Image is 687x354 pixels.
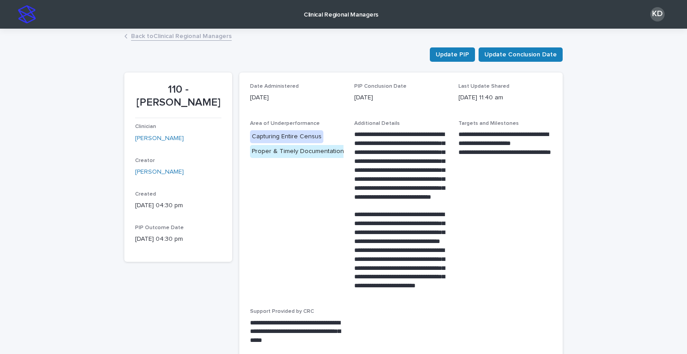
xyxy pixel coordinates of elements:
[135,192,156,197] span: Created
[458,84,509,89] span: Last Update Shared
[135,124,156,129] span: Clinician
[135,235,221,244] p: [DATE] 04:30 pm
[250,309,314,314] span: Support Provided by CRC
[436,50,469,59] span: Update PIP
[135,134,184,143] a: [PERSON_NAME]
[250,93,343,102] p: [DATE]
[430,47,475,62] button: Update PIP
[458,121,519,126] span: Targets and Milestones
[131,30,232,41] a: Back toClinical Regional Managers
[135,201,221,210] p: [DATE] 04:30 pm
[250,121,320,126] span: Area of Underperformance
[650,7,665,21] div: KD
[250,145,346,158] div: Proper & Timely Documentation
[18,5,36,23] img: stacker-logo-s-only.png
[135,158,155,163] span: Creator
[135,167,184,177] a: [PERSON_NAME]
[135,225,184,230] span: PIP Outcome Date
[354,93,448,102] p: [DATE]
[354,84,407,89] span: PIP Conclusion Date
[135,83,221,109] p: 110 - [PERSON_NAME]
[458,93,552,102] p: [DATE] 11:40 am
[250,130,323,143] div: Capturing Entire Census
[354,121,400,126] span: Additional Details
[250,84,299,89] span: Date Administered
[479,47,563,62] button: Update Conclusion Date
[484,50,557,59] span: Update Conclusion Date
